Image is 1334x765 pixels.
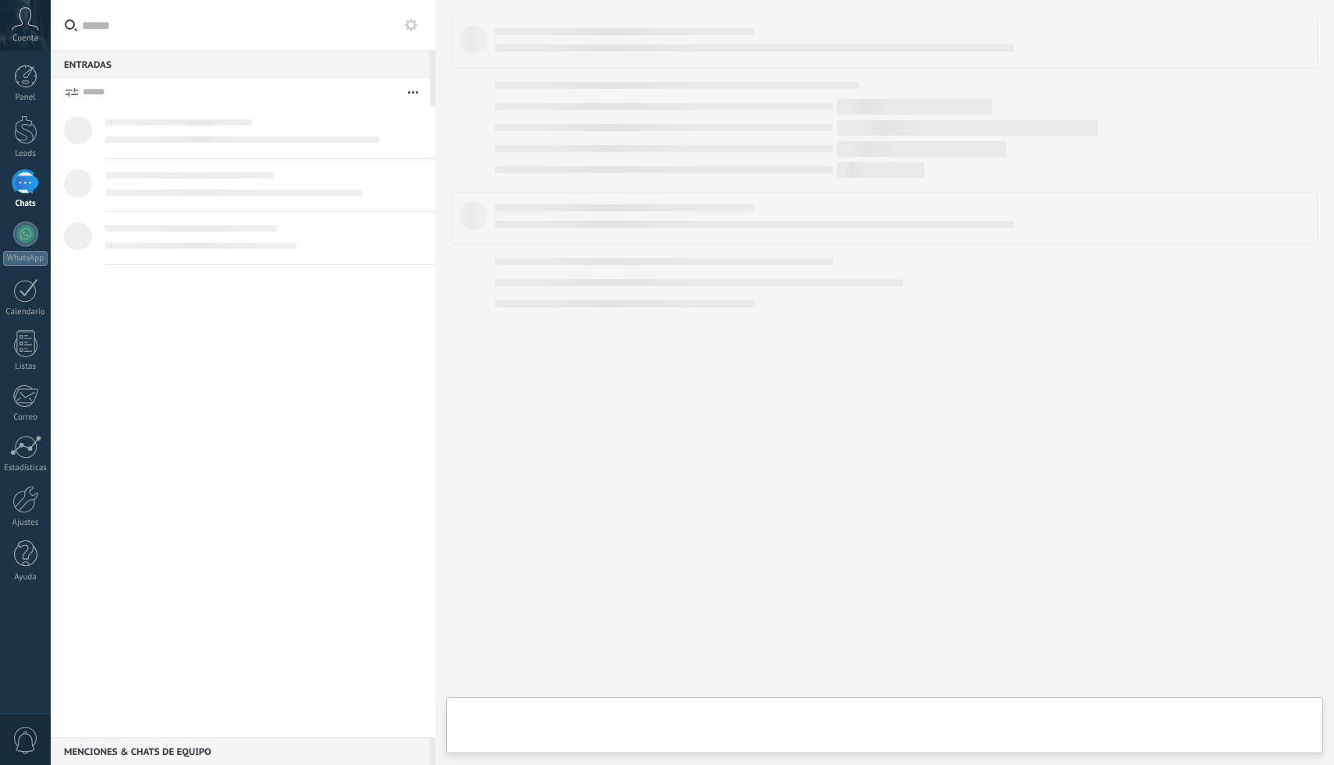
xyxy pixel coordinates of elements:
[3,307,48,317] div: Calendario
[12,34,38,44] span: Cuenta
[51,737,430,765] div: Menciones & Chats de equipo
[3,413,48,423] div: Correo
[3,149,48,159] div: Leads
[3,463,48,473] div: Estadísticas
[3,251,48,266] div: WhatsApp
[3,572,48,583] div: Ayuda
[3,362,48,372] div: Listas
[51,50,430,78] div: Entradas
[3,518,48,528] div: Ajustes
[3,93,48,103] div: Panel
[3,199,48,209] div: Chats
